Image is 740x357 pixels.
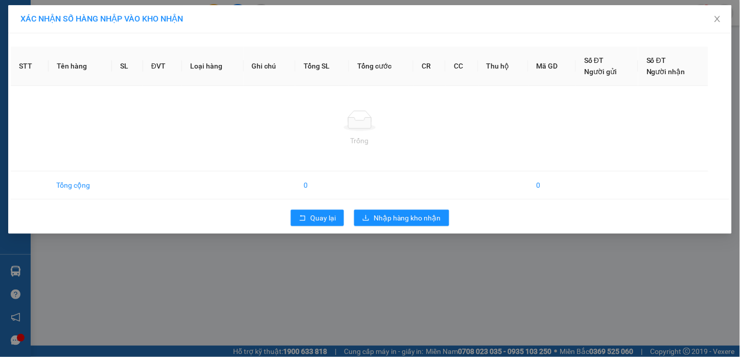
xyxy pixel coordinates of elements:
[49,47,112,86] th: Tên hàng
[143,47,182,86] th: ĐVT
[528,47,576,86] th: Mã GD
[646,56,666,64] span: Số ĐT
[703,5,732,34] button: Close
[584,68,617,76] span: Người gửi
[11,47,49,86] th: STT
[20,14,183,24] span: XÁC NHẬN SỐ HÀNG NHẬP VÀO KHO NHẬN
[646,68,685,76] span: Người nhận
[310,212,336,224] span: Quay lại
[182,47,244,86] th: Loại hàng
[354,210,449,226] button: downloadNhập hàng kho nhận
[295,171,349,199] td: 0
[528,171,576,199] td: 0
[713,15,722,23] span: close
[374,212,441,224] span: Nhập hàng kho nhận
[295,47,349,86] th: Tổng SL
[49,171,112,199] td: Tổng cộng
[244,47,296,86] th: Ghi chú
[478,47,528,86] th: Thu hộ
[584,56,604,64] span: Số ĐT
[291,210,344,226] button: rollbackQuay lại
[349,47,413,86] th: Tổng cước
[413,47,446,86] th: CR
[362,214,369,222] span: download
[112,47,143,86] th: SL
[19,135,700,146] div: Trống
[446,47,478,86] th: CC
[299,214,306,222] span: rollback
